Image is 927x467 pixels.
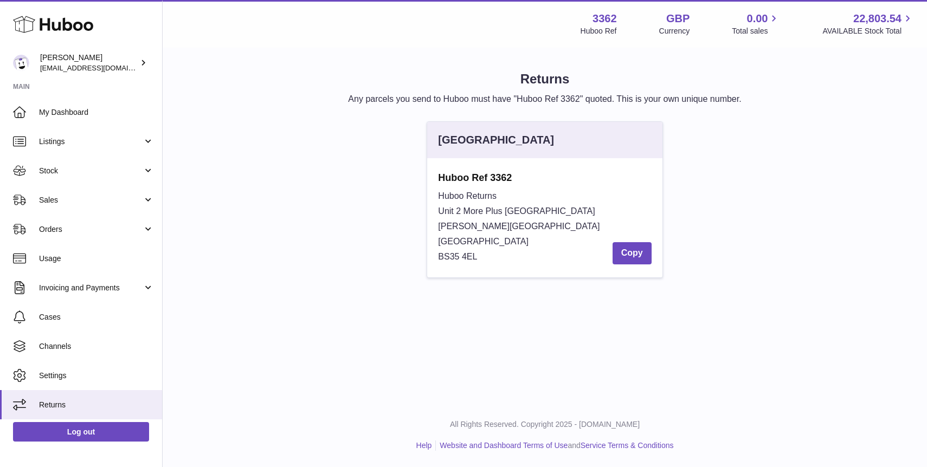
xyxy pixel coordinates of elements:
[613,242,652,264] button: Copy
[39,400,154,410] span: Returns
[436,440,673,451] li: and
[853,11,902,26] span: 22,803.54
[581,441,674,450] a: Service Terms & Conditions
[180,93,910,105] p: Any parcels you send to Huboo must have "Huboo Ref 3362" quoted. This is your own unique number.
[593,11,617,26] strong: 3362
[13,422,149,442] a: Log out
[39,283,143,293] span: Invoicing and Payments
[438,222,600,231] span: [PERSON_NAME][GEOGRAPHIC_DATA]
[747,11,768,26] span: 0.00
[438,191,497,200] span: Huboo Returns
[438,237,529,246] span: [GEOGRAPHIC_DATA]
[171,419,918,430] p: All Rights Reserved. Copyright 2025 - [DOMAIN_NAME]
[581,26,617,36] div: Huboo Ref
[39,341,154,352] span: Channels
[39,107,154,118] span: My Dashboard
[438,171,651,184] strong: Huboo Ref 3362
[438,252,477,261] span: BS35 4EL
[13,55,29,71] img: sales@gamesconnection.co.uk
[732,11,780,36] a: 0.00 Total sales
[39,254,154,264] span: Usage
[39,312,154,322] span: Cases
[659,26,690,36] div: Currency
[440,441,568,450] a: Website and Dashboard Terms of Use
[39,371,154,381] span: Settings
[40,53,138,73] div: [PERSON_NAME]
[39,137,143,147] span: Listings
[39,166,143,176] span: Stock
[180,70,910,88] h1: Returns
[732,26,780,36] span: Total sales
[39,224,143,235] span: Orders
[438,206,595,216] span: Unit 2 More Plus [GEOGRAPHIC_DATA]
[416,441,432,450] a: Help
[666,11,690,26] strong: GBP
[39,195,143,205] span: Sales
[40,63,159,72] span: [EMAIL_ADDRESS][DOMAIN_NAME]
[822,11,914,36] a: 22,803.54 AVAILABLE Stock Total
[822,26,914,36] span: AVAILABLE Stock Total
[438,133,554,147] div: [GEOGRAPHIC_DATA]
